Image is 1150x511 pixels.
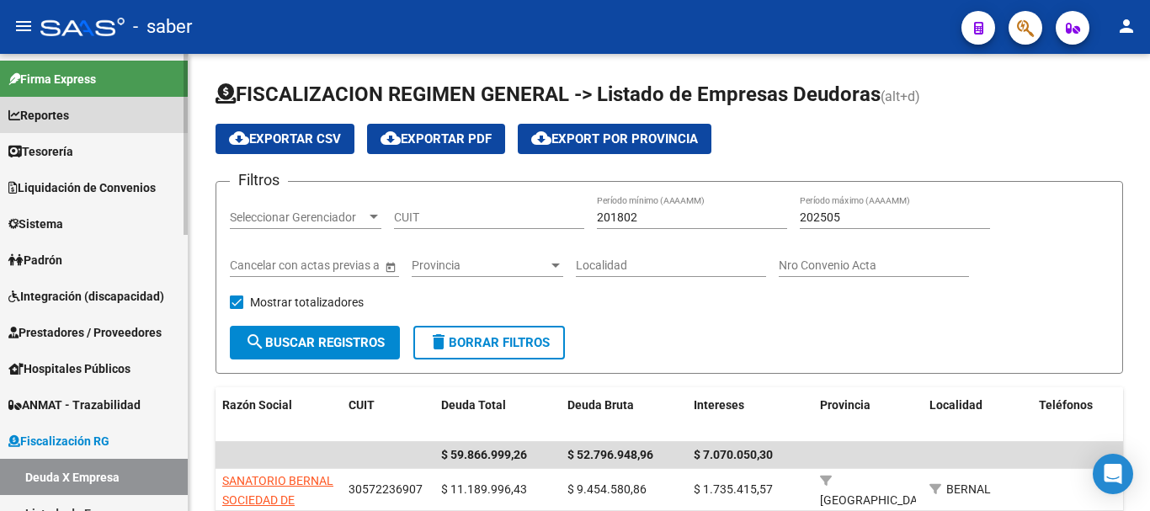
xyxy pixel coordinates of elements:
span: Razón Social [222,398,292,412]
span: $ 59.866.999,26 [441,448,527,461]
span: [GEOGRAPHIC_DATA] [820,493,934,507]
mat-icon: person [1116,16,1137,36]
span: Hospitales Públicos [8,359,130,378]
button: Open calendar [381,258,399,275]
span: $ 11.189.996,43 [441,482,527,496]
span: Sistema [8,215,63,233]
div: Open Intercom Messenger [1093,454,1133,494]
span: 30572236907 [349,482,423,496]
span: CUIT [349,398,375,412]
button: Buscar Registros [230,326,400,359]
span: Exportar CSV [229,131,341,146]
button: Export por Provincia [518,124,711,154]
span: Deuda Bruta [567,398,634,412]
span: Tesorería [8,142,73,161]
span: FISCALIZACION REGIMEN GENERAL -> Listado de Empresas Deudoras [216,83,881,106]
span: Fiscalización RG [8,432,109,450]
datatable-header-cell: Deuda Total [434,387,561,443]
mat-icon: cloud_download [381,128,401,148]
mat-icon: menu [13,16,34,36]
span: Padrón [8,251,62,269]
span: $ 52.796.948,96 [567,448,653,461]
span: Provincia [412,258,548,273]
span: Reportes [8,106,69,125]
span: Buscar Registros [245,335,385,350]
datatable-header-cell: Intereses [687,387,813,443]
span: Teléfonos [1039,398,1093,412]
datatable-header-cell: Provincia [813,387,923,443]
span: Mostrar totalizadores [250,292,364,312]
span: (alt+d) [881,88,920,104]
button: Exportar CSV [216,124,354,154]
span: ANMAT - Trazabilidad [8,396,141,414]
span: $ 7.070.050,30 [694,448,773,461]
button: Exportar PDF [367,124,505,154]
span: Firma Express [8,70,96,88]
mat-icon: cloud_download [531,128,551,148]
mat-icon: cloud_download [229,128,249,148]
span: $ 1.735.415,57 [694,482,773,496]
span: Export por Provincia [531,131,698,146]
span: Seleccionar Gerenciador [230,210,366,225]
span: Localidad [929,398,982,412]
datatable-header-cell: Razón Social [216,387,342,443]
span: Deuda Total [441,398,506,412]
span: - saber [133,8,192,45]
span: Borrar Filtros [429,335,550,350]
mat-icon: delete [429,332,449,352]
datatable-header-cell: Deuda Bruta [561,387,687,443]
span: Intereses [694,398,744,412]
datatable-header-cell: Localidad [923,387,1032,443]
span: Provincia [820,398,870,412]
span: Exportar PDF [381,131,492,146]
span: BERNAL [946,482,991,496]
mat-icon: search [245,332,265,352]
button: Borrar Filtros [413,326,565,359]
h3: Filtros [230,168,288,192]
span: Liquidación de Convenios [8,178,156,197]
span: Prestadores / Proveedores [8,323,162,342]
datatable-header-cell: CUIT [342,387,434,443]
span: Integración (discapacidad) [8,287,164,306]
span: $ 9.454.580,86 [567,482,647,496]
